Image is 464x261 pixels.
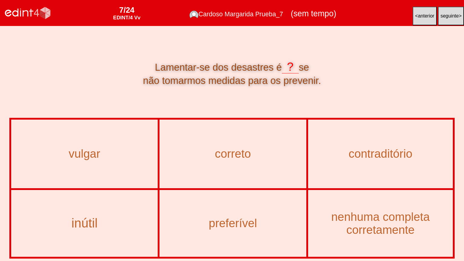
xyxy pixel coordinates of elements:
[9,59,455,87] div: Lamentar-se dos desastres é se não tomarmos medidas para os prevenir.
[113,15,140,21] div: item: 4Vv07
[438,7,464,25] button: seguinte>
[160,217,306,230] div: preferível
[12,147,157,160] div: vulgar
[5,216,165,230] div: inútil
[104,5,140,21] div: item: 4Vv07
[394,2,410,18] div: tempo disponível para esta pergunta
[119,5,134,14] b: 7/24
[413,7,437,25] button: <anterior
[309,147,453,160] div: contraditório
[440,13,459,18] span: seguinte
[160,147,306,160] div: correto
[282,60,299,73] span: ?
[289,8,338,19] div: Tempo total disponível para esta prova
[309,211,453,236] div: nenhuma completa corretamente
[418,13,434,18] span: anterior
[189,11,198,18] img: alumnogenerico.svg
[189,11,283,18] div: Pessoa a quem este Questionário é aplicado
[3,2,53,24] img: logo_edint4_num_blanco.svg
